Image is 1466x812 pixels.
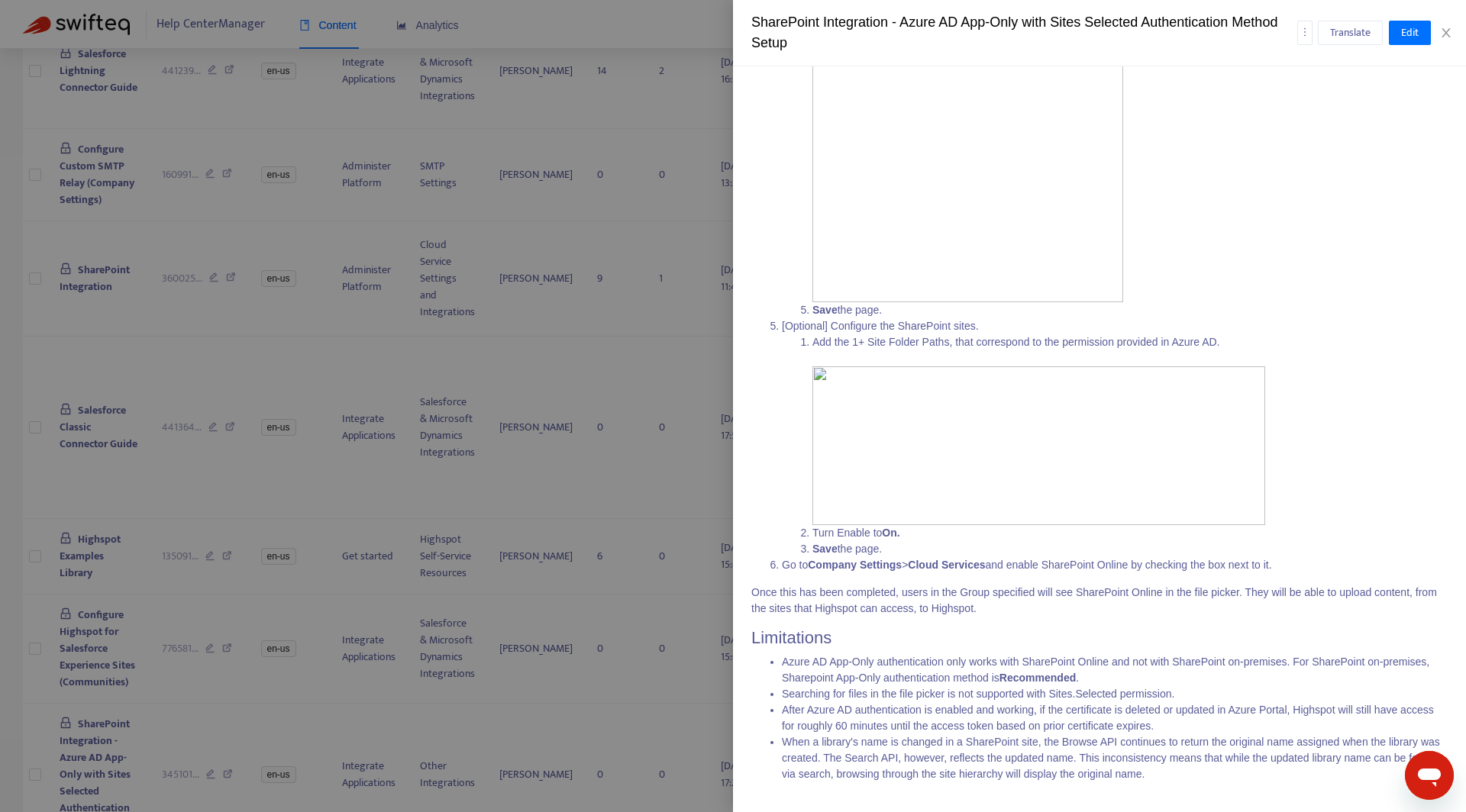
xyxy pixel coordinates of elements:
strong: Save [812,304,838,316]
li: Go to > and enable SharePoint Online by checking the box next to it. [782,557,1448,573]
li: the page. [812,302,1448,318]
li: When a library's name is changed in a SharePoint site, the Browse API continues to return the ori... [782,734,1448,782]
li: After Azure AD authentication is enabled and working, if the certificate is deleted or updated in... [782,702,1448,734]
button: Close [1435,26,1457,40]
button: Translate [1318,21,1383,45]
button: more [1297,21,1313,45]
strong: Recommended [999,672,1076,684]
strong: On. [882,527,899,539]
li: the page. [812,541,1448,557]
span: close [1440,27,1452,39]
h1: Limitations [751,628,1448,648]
img: 34566465503771 [812,366,1265,525]
span: more [1300,27,1310,37]
li: Turn Enable to [812,525,1448,541]
button: Edit [1389,21,1431,45]
p: Once this has been completed, users in the Group specified will see SharePoint Online in the file... [751,585,1448,617]
iframe: Button to launch messaging window [1405,751,1454,800]
strong: Cloud Services [908,559,985,571]
li: Add the 1+ Site Folder Paths, that correspond to the permission provided in Azure AD. [812,334,1448,525]
span: Translate [1330,24,1371,41]
li: Searching for files in the file picker is not supported with Sites.Selected permission. [782,686,1448,702]
span: Edit [1401,24,1419,41]
li: Azure AD App-Only authentication only works with SharePoint Online and not with SharePoint on-pre... [782,654,1448,686]
div: SharePoint Integration - Azure AD App-Only with Sites Selected Authentication Method Setup [751,12,1297,53]
li: [Optional] Configure the SharePoint sites. [782,318,1448,557]
strong: Save [812,543,838,555]
img: 34566465502491 [812,47,1123,302]
li: Upload the private key (*.pfx file generated earlier). [812,14,1448,302]
strong: Company Settings [808,559,902,571]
